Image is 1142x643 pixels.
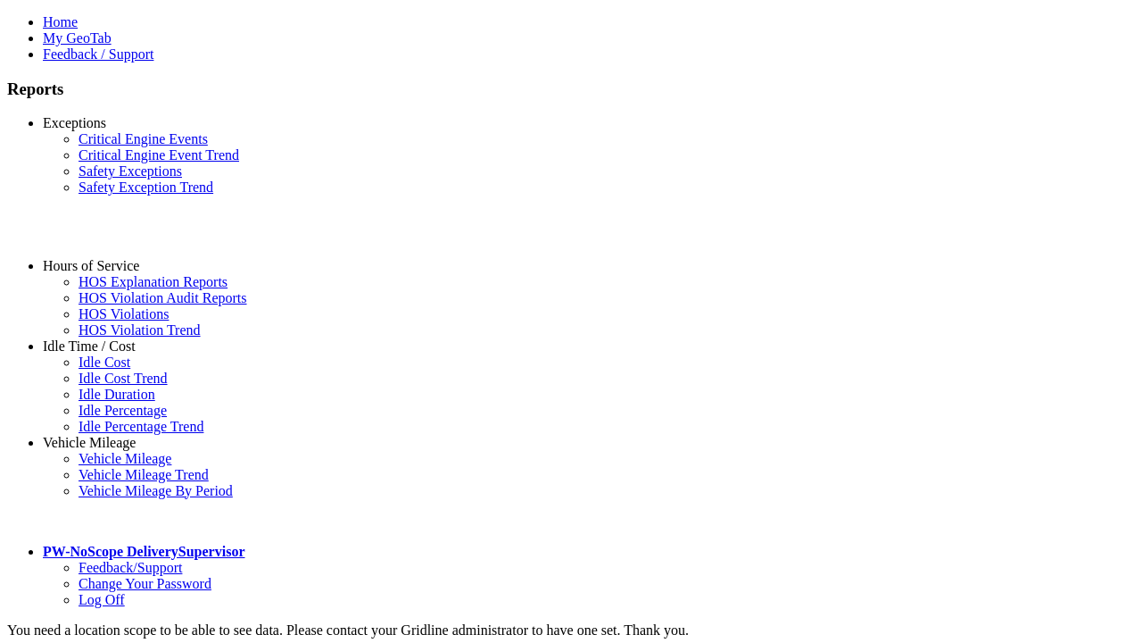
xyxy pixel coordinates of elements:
[79,131,208,146] a: Critical Engine Events
[43,338,136,354] a: Idle Time / Cost
[43,46,153,62] a: Feedback / Support
[79,355,130,370] a: Idle Cost
[43,115,106,130] a: Exceptions
[79,387,155,402] a: Idle Duration
[79,322,201,338] a: HOS Violation Trend
[79,419,203,434] a: Idle Percentage Trend
[79,467,209,482] a: Vehicle Mileage Trend
[79,560,182,575] a: Feedback/Support
[79,163,182,179] a: Safety Exceptions
[79,371,168,386] a: Idle Cost Trend
[79,576,211,591] a: Change Your Password
[79,451,171,466] a: Vehicle Mileage
[79,403,167,418] a: Idle Percentage
[79,180,213,195] a: Safety Exception Trend
[79,290,247,305] a: HOS Violation Audit Reports
[43,435,136,450] a: Vehicle Mileage
[43,544,244,559] a: PW-NoScope DeliverySupervisor
[79,483,233,498] a: Vehicle Mileage By Period
[79,306,169,321] a: HOS Violations
[7,622,1135,639] div: You need a location scope to be able to see data. Please contact your Gridline administrator to h...
[43,258,139,273] a: Hours of Service
[79,592,125,607] a: Log Off
[7,79,1135,99] h3: Reports
[79,147,239,163] a: Critical Engine Event Trend
[43,30,112,46] a: My GeoTab
[43,14,78,29] a: Home
[79,274,228,289] a: HOS Explanation Reports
